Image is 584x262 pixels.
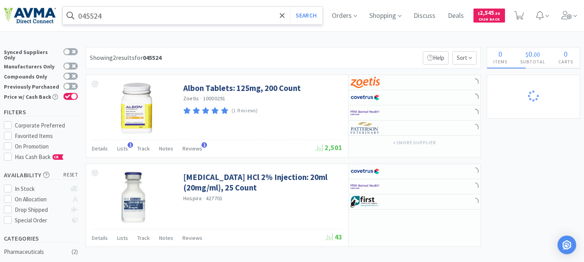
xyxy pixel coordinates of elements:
[92,145,108,152] span: Details
[128,142,133,148] span: 1
[117,234,128,241] span: Lists
[15,121,78,130] div: Corporate Preferred
[389,137,440,148] button: +1more supplier
[4,171,78,180] h5: Availability
[534,51,540,58] span: 00
[15,184,67,194] div: In Stock
[326,232,342,241] span: 43
[4,48,60,60] div: Synced Suppliers Only
[514,50,552,58] div: .
[4,234,78,243] h5: Categories
[137,145,150,152] span: Track
[411,12,439,19] a: Discuss
[117,145,128,152] span: Lists
[487,58,514,65] h4: Items
[90,53,161,63] div: Showing 2 results
[4,7,56,24] img: e4e33dab9f054f5782a47901c742baa9_102.png
[558,236,576,254] div: Open Intercom Messenger
[290,7,322,24] button: Search
[445,12,467,19] a: Deals
[64,171,78,179] span: reset
[351,77,380,88] img: a673e5ab4e5e497494167fe422e9a3ab.png
[478,11,480,16] span: $
[478,9,500,16] span: 2,545
[351,92,380,103] img: 77fca1acd8b6420a9015268ca798ef17_1.png
[316,143,342,152] span: 2,501
[183,95,199,102] a: Zoetis
[137,234,150,241] span: Track
[159,234,173,241] span: Notes
[202,142,207,148] span: 1
[4,83,60,89] div: Previously Purchased
[63,7,323,24] input: Search by item, sku, manufacturer, ingredient, size...
[182,145,202,152] span: Reviews
[478,17,500,23] span: Cash Back
[351,166,380,177] img: 77fca1acd8b6420a9015268ca798ef17_1.png
[526,51,529,58] span: $
[203,195,205,202] span: ·
[183,83,301,93] a: Albon Tablets: 125mg, 200 Count
[15,153,64,161] span: Has Cash Back
[231,107,258,115] p: (1 Reviews)
[15,216,67,225] div: Special Order
[351,181,380,192] img: f6b2451649754179b5b4e0c70c3f7cb0_2.png
[4,247,67,257] div: Pharmaceuticals
[183,172,340,193] a: [MEDICAL_DATA] HCl 2% Injection: 20ml (20mg/ml), 25 Count
[351,196,380,208] img: 67d67680309e4a0bb49a5ff0391dcc42_6.png
[111,172,162,222] img: 267f8bce780f4ce0b2ca394fa66a0ec1_63811.jpeg
[351,122,380,134] img: f5e969b455434c6296c6d81ef179fa71_3.png
[121,83,152,133] img: f047216264034905bc2eb2121f30996b_313189.jpeg
[15,195,67,204] div: On Allocation
[564,49,568,59] span: 0
[351,107,380,119] img: f6b2451649754179b5b4e0c70c3f7cb0_2.png
[206,195,223,202] span: 427701
[423,51,449,65] p: Help
[15,142,78,151] div: On Promotion
[514,58,552,65] h4: Subtotal
[203,95,226,102] span: 10000291
[15,205,67,215] div: Drop Shipped
[4,63,60,69] div: Manufacturers Only
[92,234,108,241] span: Details
[200,95,202,102] span: ·
[15,131,78,141] div: Favorited Items
[452,51,477,65] span: Sort
[183,195,202,202] a: Hospira
[474,5,505,26] a: $2,545.58Cash Back
[135,54,161,61] span: for
[53,155,61,159] span: CB
[4,73,60,79] div: Compounds Only
[182,234,202,241] span: Reviews
[529,49,533,59] span: 0
[143,54,161,61] strong: 045524
[72,247,78,257] div: ( 2 )
[495,11,500,16] span: . 58
[552,58,580,65] h4: Carts
[499,49,503,59] span: 0
[4,108,78,117] h5: Filters
[159,145,173,152] span: Notes
[4,93,60,100] div: Price w/ Cash Back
